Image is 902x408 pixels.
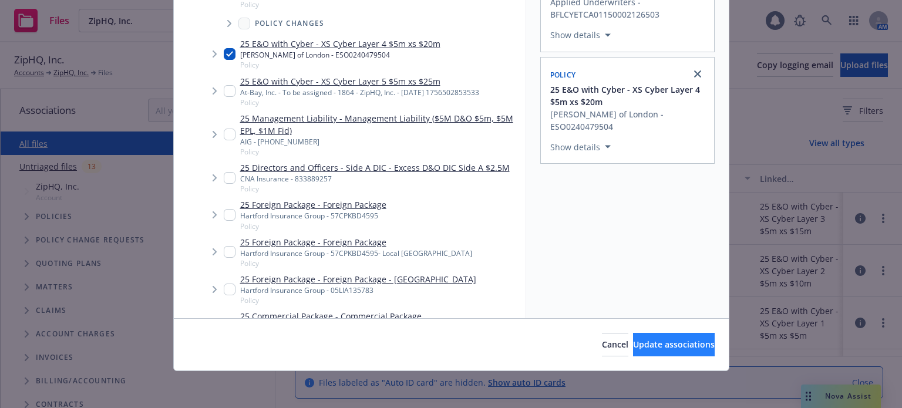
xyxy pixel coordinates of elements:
a: 25 Commercial Package - Commercial Package [240,310,422,322]
a: close [691,67,705,81]
span: Policy [240,60,440,70]
a: 25 Foreign Package - Foreign Package [240,198,386,211]
span: Cancel [602,339,628,350]
button: Cancel [602,333,628,356]
div: At-Bay, Inc. - To be assigned - 1864 - ZipHQ, Inc. - [DATE] 1756502853533 [240,87,479,97]
span: Policy [550,70,576,80]
a: 25 Foreign Package - Foreign Package [240,236,472,248]
span: Policy [240,97,479,107]
span: Policy [240,258,472,268]
a: 25 Foreign Package - Foreign Package - [GEOGRAPHIC_DATA] [240,273,476,285]
span: Policy [240,295,476,305]
a: 25 Directors and Officers - Side A DIC - Excess D&O DIC Side A $2.5M [240,161,510,174]
a: 25 E&O with Cyber - XS Cyber Layer 4 $5m xs $20m [240,38,440,50]
span: Policy [240,147,521,157]
div: Hartford Insurance Group - 57CPKBD4595- Local [GEOGRAPHIC_DATA] [240,248,472,258]
div: Hartford Insurance Group - 57CPKBD4595 [240,211,386,221]
span: Policy [240,221,386,231]
button: Show details [546,140,615,154]
div: CNA Insurance - 833889257 [240,174,510,184]
span: Update associations [633,339,715,350]
div: [PERSON_NAME] of London - ESO0240479504 [240,50,440,60]
span: Policy changes [255,20,325,27]
button: Show details [546,28,615,42]
div: Hartford Insurance Group - 05LIA135783 [240,285,476,295]
span: Policy [240,184,510,194]
div: [PERSON_NAME] of London - ESO0240479504 [550,108,707,133]
button: Update associations [633,333,715,356]
a: 25 Management Liability - Management Liability ($5M D&O $5m, $5M EPL, $1M Fid) [240,112,521,137]
div: AIG - [PHONE_NUMBER] [240,137,521,147]
a: 25 E&O with Cyber - XS Cyber Layer 5 $5m xs $25m [240,75,479,87]
button: 25 E&O with Cyber - XS Cyber Layer 4 $5m xs $20m [550,83,707,108]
